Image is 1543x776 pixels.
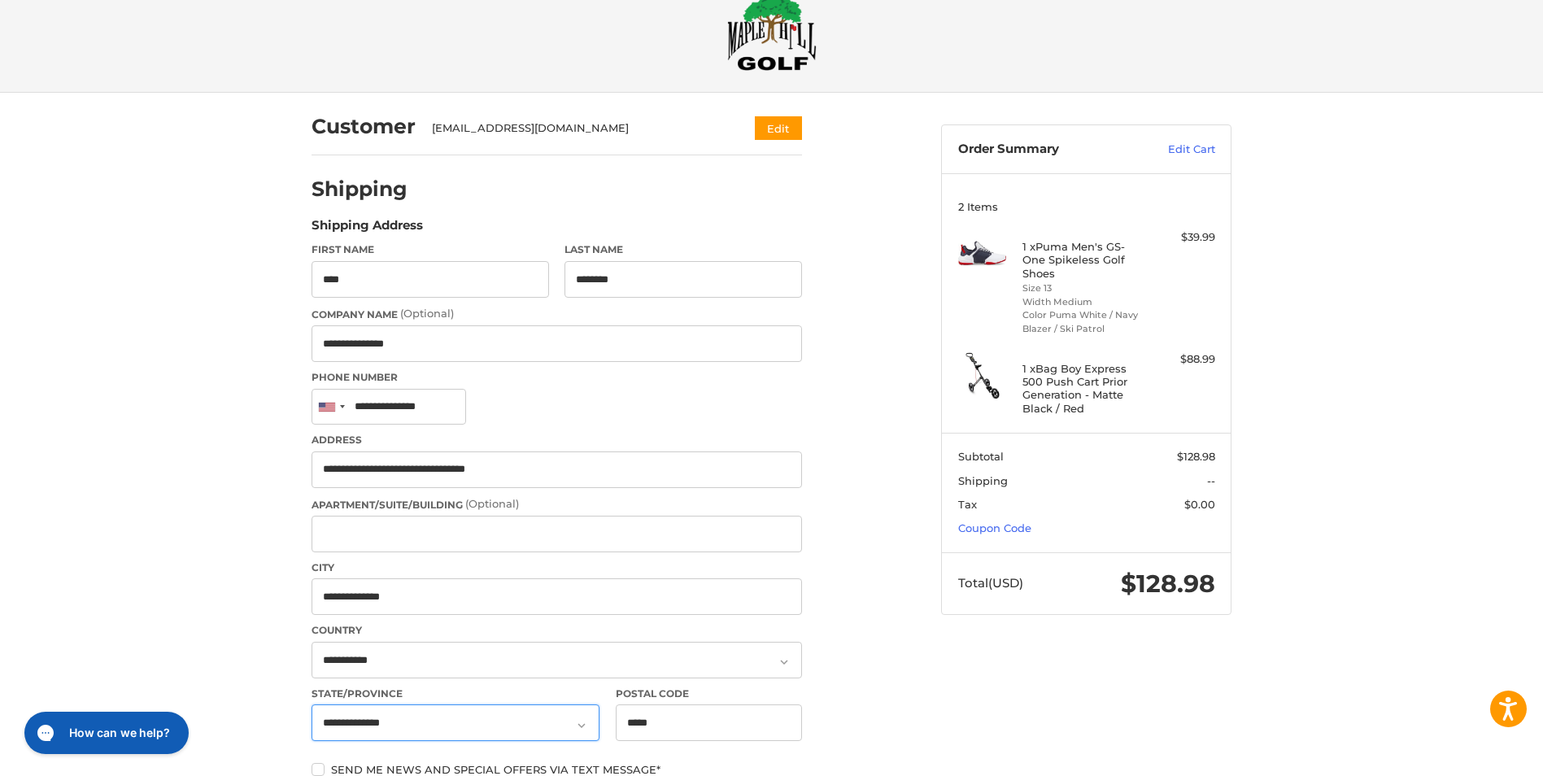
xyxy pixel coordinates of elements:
[312,763,802,776] label: Send me news and special offers via text message*
[1022,308,1147,335] li: Color Puma White / Navy Blazer / Ski Patrol
[1022,281,1147,295] li: Size 13
[755,116,802,140] button: Edit
[312,177,408,202] h2: Shipping
[958,498,977,511] span: Tax
[1121,569,1215,599] span: $128.98
[1177,450,1215,463] span: $128.98
[1022,240,1147,280] h4: 1 x Puma Men's GS-One Spikeless Golf Shoes
[958,200,1215,213] h3: 2 Items
[312,370,802,385] label: Phone Number
[616,687,803,701] label: Postal Code
[432,120,724,137] div: [EMAIL_ADDRESS][DOMAIN_NAME]
[312,242,549,257] label: First Name
[1133,142,1215,158] a: Edit Cart
[958,474,1008,487] span: Shipping
[312,114,416,139] h2: Customer
[1022,295,1147,309] li: Width Medium
[312,623,802,638] label: Country
[1207,474,1215,487] span: --
[1184,498,1215,511] span: $0.00
[312,216,423,242] legend: Shipping Address
[312,496,802,512] label: Apartment/Suite/Building
[312,433,802,447] label: Address
[312,560,802,575] label: City
[958,450,1004,463] span: Subtotal
[312,390,350,425] div: United States: +1
[958,575,1023,591] span: Total (USD)
[564,242,802,257] label: Last Name
[1022,362,1147,415] h4: 1 x Bag Boy Express 500 Push Cart Prior Generation - Matte Black / Red
[465,497,519,510] small: (Optional)
[1151,351,1215,368] div: $88.99
[16,706,194,760] iframe: Gorgias live chat messenger
[1151,229,1215,246] div: $39.99
[400,307,454,320] small: (Optional)
[958,521,1031,534] a: Coupon Code
[312,687,599,701] label: State/Province
[312,306,802,322] label: Company Name
[958,142,1133,158] h3: Order Summary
